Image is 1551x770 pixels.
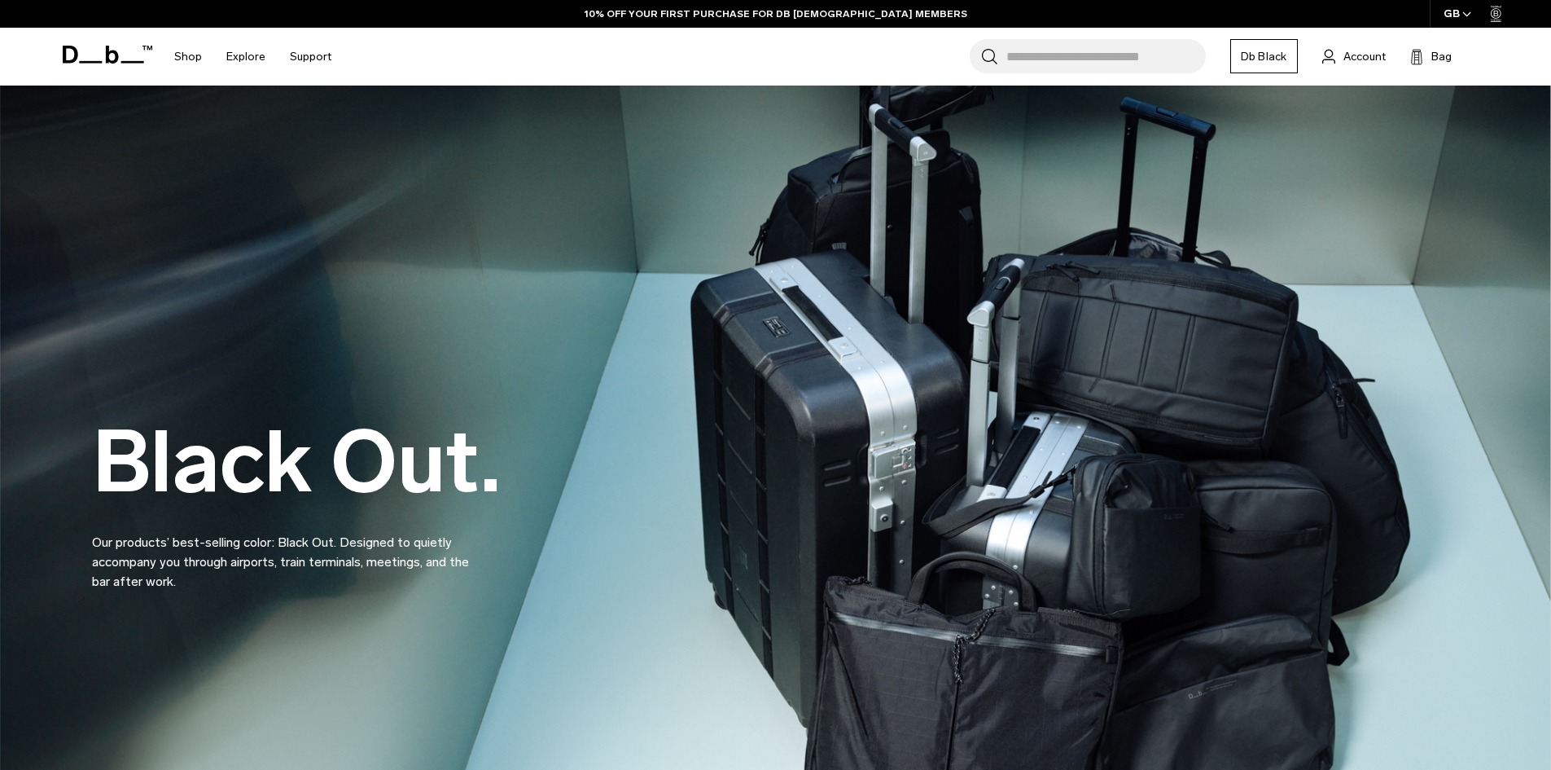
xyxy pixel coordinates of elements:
h2: Black Out. [92,420,501,505]
a: Shop [174,28,202,86]
button: Bag [1410,46,1452,66]
p: Our products’ best-selling color: Black Out. Designed to quietly accompany you through airports, ... [92,513,483,592]
a: Db Black [1230,39,1298,73]
a: Account [1322,46,1386,66]
a: 10% OFF YOUR FIRST PURCHASE FOR DB [DEMOGRAPHIC_DATA] MEMBERS [585,7,967,21]
nav: Main Navigation [162,28,344,86]
span: Account [1343,48,1386,65]
a: Support [290,28,331,86]
span: Bag [1431,48,1452,65]
a: Explore [226,28,265,86]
